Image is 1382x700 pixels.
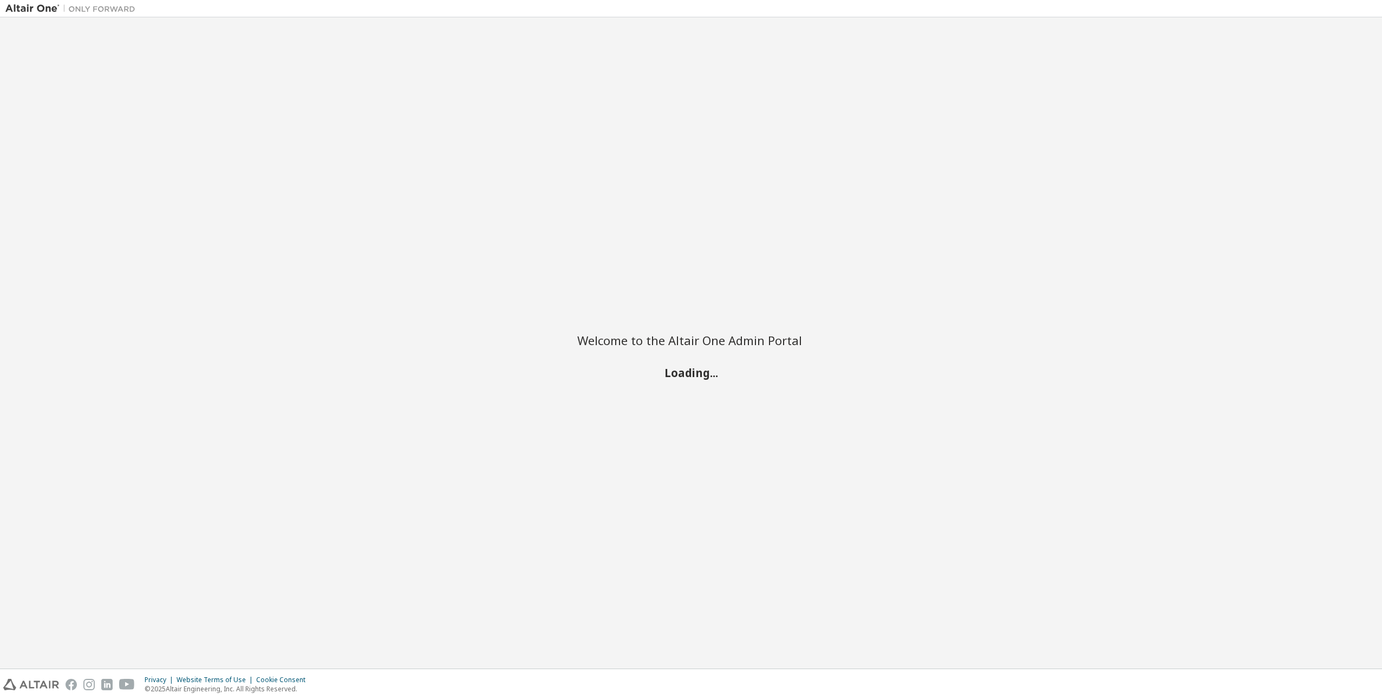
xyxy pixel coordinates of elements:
[145,684,312,693] p: © 2025 Altair Engineering, Inc. All Rights Reserved.
[3,679,59,690] img: altair_logo.svg
[66,679,77,690] img: facebook.svg
[256,676,312,684] div: Cookie Consent
[177,676,256,684] div: Website Terms of Use
[5,3,141,14] img: Altair One
[119,679,135,690] img: youtube.svg
[101,679,113,690] img: linkedin.svg
[145,676,177,684] div: Privacy
[577,366,805,380] h2: Loading...
[577,333,805,348] h2: Welcome to the Altair One Admin Portal
[83,679,95,690] img: instagram.svg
